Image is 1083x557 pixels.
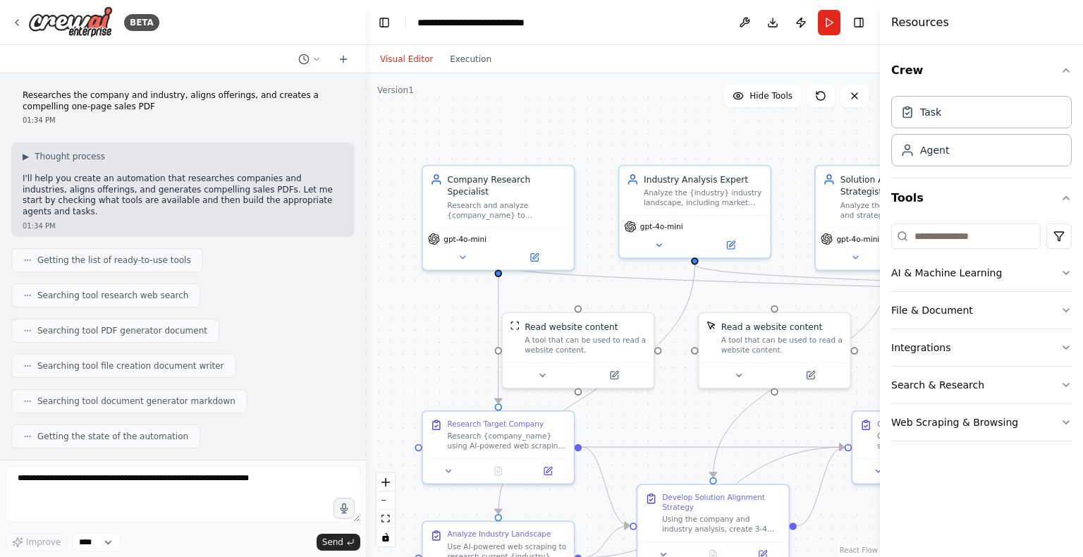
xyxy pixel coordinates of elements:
g: Edge from 9322cf3e-f1aa-4842-9e65-30f4c762f42c to 2b651c60-2b34-4c18-8a39-20b055e0bb38 [582,441,629,532]
button: ▶Thought process [23,151,105,162]
button: Start a new chat [332,51,355,68]
div: Using the company and industry analysis, create 3-4 targeted value propositions that align {your_... [662,515,781,534]
div: Research {company_name} using AI-powered web scraping to gather information from their official w... [447,431,566,451]
span: Searching tool research web search [37,290,188,301]
button: Tools [891,178,1072,218]
div: Analyze the {industry} industry landscape, including market trends, competitive dynamics, regulat... [644,188,763,208]
button: Open in side panel [696,238,765,252]
span: gpt-4o-mini [443,234,487,244]
button: Execution [441,51,500,68]
div: A tool that can be used to read a website content. [721,336,843,355]
button: Switch to previous chat [293,51,326,68]
button: Crew [891,51,1072,90]
span: Thought process [35,151,105,162]
button: toggle interactivity [377,528,395,546]
div: ScrapeElementFromWebsiteToolRead a website contentA tool that can be used to read a website content. [698,312,852,389]
p: I'll help you create an automation that researches companies and industries, aligns offerings, an... [23,173,343,217]
div: Solution Alignment Strategist [840,173,960,198]
button: Hide right sidebar [849,13,869,32]
div: Analyze Industry Landscape [447,530,551,539]
button: AI & Machine Learning [891,255,1072,291]
button: Improve [6,533,67,551]
div: Task [920,105,941,119]
button: File & Document [891,292,1072,329]
button: Visual Editor [372,51,441,68]
span: gpt-4o-mini [836,234,879,244]
span: Hide Tools [749,90,793,102]
span: gpt-4o-mini [640,222,683,232]
div: Industry Analysis Expert [644,173,763,185]
div: Research Target Company [447,419,544,429]
button: fit view [377,510,395,528]
div: Research Target CompanyResearch {company_name} using AI-powered web scraping to gather informatio... [422,410,575,484]
p: Researches the company and industry, aligns offerings, and creates a compelling one-page sales PDF [23,90,343,112]
g: Edge from 9322cf3e-f1aa-4842-9e65-30f4c762f42c to 52eae8b2-3a38-478d-abda-16e5bcff6282 [582,441,844,453]
span: Getting the state of the automation [37,431,188,442]
button: zoom in [377,473,395,491]
div: Read website content [525,321,618,333]
span: Searching tool document generator markdown [37,396,235,407]
button: Click to speak your automation idea [334,498,355,519]
div: Develop Solution Alignment Strategy [662,493,781,513]
nav: breadcrumb [417,16,525,30]
div: Read a website content [721,321,823,333]
div: A tool that can be used to read a website content. [525,336,646,355]
div: Research and analyze {company_name} to understand their business model, recent developments, chal... [447,200,566,220]
span: Searching tool file creation document writer [37,360,224,372]
button: No output available [472,464,525,479]
div: Company Research SpecialistResearch and analyze {company_name} to understand their business model... [422,165,575,271]
button: Send [317,534,360,551]
h4: Resources [891,14,949,31]
div: Solution Alignment StrategistAnalyze the research findings and strategically align {your_offering... [814,165,968,271]
img: Logo [28,6,113,38]
g: Edge from bd72e644-5b25-4322-910e-2d55d38298eb to 9322cf3e-f1aa-4842-9e65-30f4c762f42c [492,264,504,403]
span: Searching tool PDF generator document [37,325,207,336]
img: ScrapeElementFromWebsiteTool [706,321,716,331]
button: zoom out [377,491,395,510]
div: Tools [891,218,1072,453]
button: Open in side panel [527,464,569,479]
span: ▶ [23,151,29,162]
button: Web Scraping & Browsing [891,404,1072,441]
span: Getting the list of ready-to-use tools [37,255,191,266]
div: Agent [920,143,949,157]
div: ScrapeWebsiteToolRead website contentA tool that can be used to read a website content. [501,312,655,389]
button: Open in side panel [580,368,649,383]
button: Open in side panel [776,368,845,383]
div: 01:34 PM [23,115,343,126]
div: BETA [124,14,159,31]
g: Edge from 2b651c60-2b34-4c18-8a39-20b055e0bb38 to 52eae8b2-3a38-478d-abda-16e5bcff6282 [797,441,844,532]
div: Analyze the research findings and strategically align {your_offerings} with {company_name}'s spec... [840,200,960,220]
span: Improve [26,537,61,548]
div: Industry Analysis ExpertAnalyze the {industry} industry landscape, including market trends, compe... [618,165,772,259]
span: Send [322,537,343,548]
div: Company Research Specialist [447,173,566,198]
div: Crew [891,90,1072,178]
div: 01:34 PM [23,221,343,231]
button: Search & Research [891,367,1072,403]
a: React Flow attribution [840,546,878,554]
button: Integrations [891,329,1072,366]
button: Open in side panel [499,250,568,265]
div: Version 1 [377,85,414,96]
div: React Flow controls [377,473,395,546]
button: Hide Tools [724,85,801,107]
g: Edge from 5645cef1-a1f1-45a3-adae-828bb036d30a to 320343c7-1e2d-434e-a261-851330568d20 [492,264,701,514]
img: ScrapeWebsiteTool [510,321,520,331]
button: Hide left sidebar [374,13,394,32]
div: Create Sales PDF DocumentCreate a professional one-page sales document in Microsoft Word format (... [851,410,1005,484]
